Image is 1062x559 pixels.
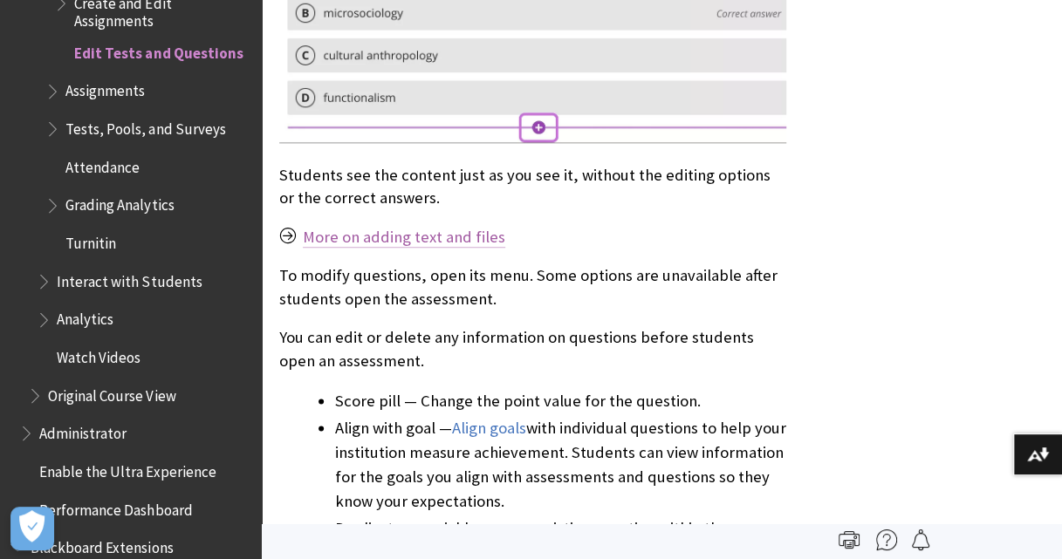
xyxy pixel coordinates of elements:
[65,228,116,252] span: Turnitin
[57,343,140,366] span: Watch Videos
[303,227,505,248] a: More on adding text and files
[39,457,216,481] span: Enable the Ultra Experience
[31,533,173,556] span: Blackboard Extensions
[39,495,192,519] span: Performance Dashboard
[910,529,931,550] img: Follow this page
[279,264,786,310] p: To modify questions, open its menu. Some options are unavailable after students open the assessment.
[65,191,174,215] span: Grading Analytics
[74,38,243,62] span: Edit Tests and Questions
[876,529,897,550] img: More help
[335,416,786,514] li: Align with goal — with individual questions to help your institution measure achievement. Student...
[57,305,113,329] span: Analytics
[39,419,127,442] span: Administrator
[57,267,202,290] span: Interact with Students
[839,529,860,550] img: Print
[279,326,786,372] p: You can edit or delete any information on questions before students open an assessment.
[65,153,140,176] span: Attendance
[452,418,526,439] a: Align goals
[65,114,225,138] span: Tests, Pools, and Surveys
[335,389,786,413] li: Score pill — Change the point value for the question.
[65,77,145,100] span: Assignments
[48,381,175,405] span: Original Course View
[279,164,786,209] p: Students see the content just as you see it, without the editing options or the correct answers.
[10,507,54,550] button: Präferenzen öffnen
